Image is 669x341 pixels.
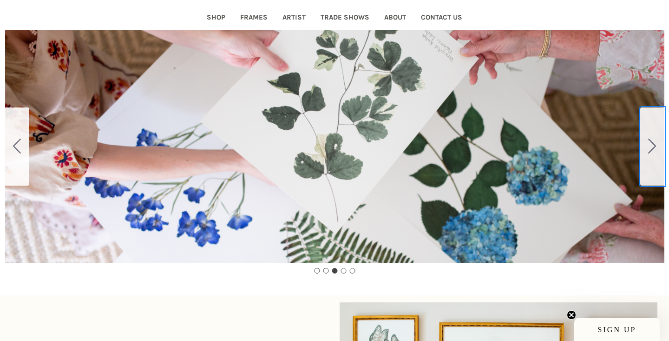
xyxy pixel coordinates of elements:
[640,107,664,186] button: Go to slide 4
[323,268,328,274] button: Go to slide 2
[275,7,313,30] a: Artist
[314,268,320,274] button: Go to slide 1
[349,268,355,274] button: Go to slide 5
[5,107,29,186] button: Go to slide 2
[567,310,576,320] button: Close teaser
[574,318,660,341] div: SIGN UPClose teaser
[598,326,636,334] span: SIGN UP
[199,7,233,30] a: Shop
[341,268,346,274] button: Go to slide 4
[377,7,413,30] a: About
[413,7,470,30] a: Contact Us
[332,268,337,274] button: Go to slide 3
[313,7,377,30] a: Trade Shows
[233,7,275,30] a: Frames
